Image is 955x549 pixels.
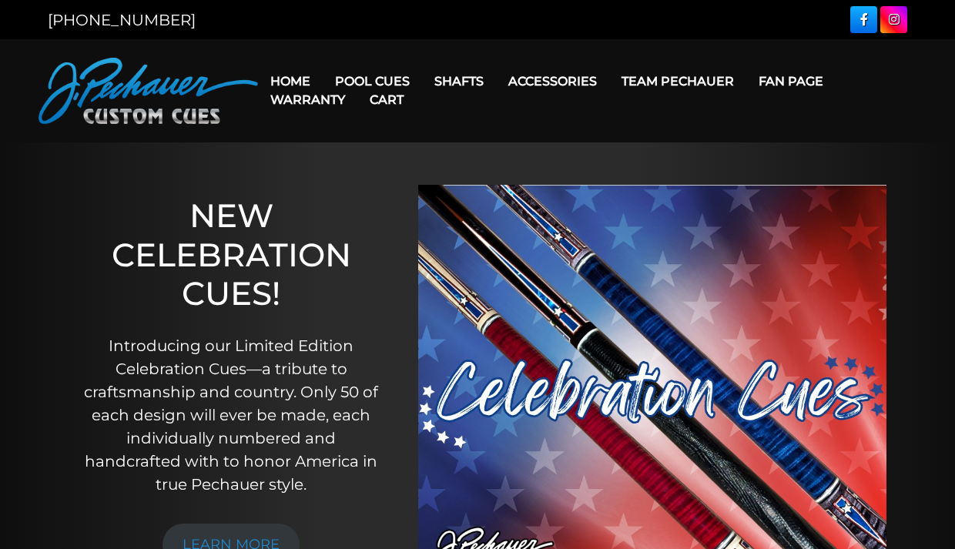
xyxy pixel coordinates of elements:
[323,62,422,101] a: Pool Cues
[258,62,323,101] a: Home
[258,80,357,119] a: Warranty
[609,62,746,101] a: Team Pechauer
[422,62,496,101] a: Shafts
[79,334,383,496] p: Introducing our Limited Edition Celebration Cues—a tribute to craftsmanship and country. Only 50 ...
[39,58,258,124] img: Pechauer Custom Cues
[48,11,196,29] a: [PHONE_NUMBER]
[79,196,383,313] h1: NEW CELEBRATION CUES!
[496,62,609,101] a: Accessories
[746,62,836,101] a: Fan Page
[357,80,416,119] a: Cart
